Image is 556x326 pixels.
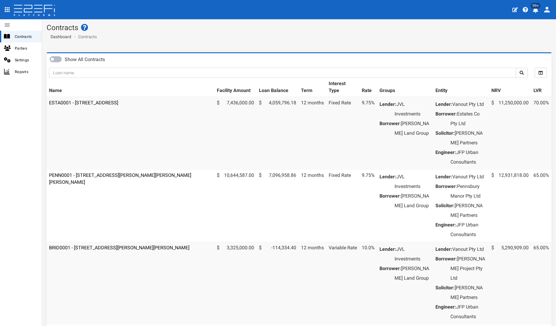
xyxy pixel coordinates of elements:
dt: Borrower: [435,109,457,119]
td: 65.00% [531,169,551,242]
dd: JFP Urban Consultants [450,302,487,321]
td: 9.75% [359,97,377,170]
dt: Solicitor: [435,201,455,211]
dd: JVL Investments [395,244,431,264]
dt: Lender: [379,100,396,109]
th: NRV [489,78,531,97]
a: BRID0001 - [STREET_ADDRESS][PERSON_NAME][PERSON_NAME] [49,245,189,251]
td: 7,096,958.86 [256,169,299,242]
span: Reports [15,68,37,75]
td: 4,059,796.18 [256,97,299,170]
dt: Solicitor: [435,128,455,138]
td: 10,644,587.00 [214,169,256,242]
dt: Lender: [379,244,396,254]
dd: [PERSON_NAME] Project Pty Ltd [450,254,487,283]
th: Name [47,78,214,97]
dt: Lender: [435,100,452,109]
dd: Vanout Pty Ltd [450,244,487,254]
li: Contracts [72,34,97,40]
dd: [PERSON_NAME] Land Group [395,191,431,211]
td: 10.0% [359,242,377,324]
dd: JFP Urban Consultants [450,220,487,239]
span: Contracts [15,33,37,40]
td: 12 months [299,169,326,242]
label: Show All Contracts [65,56,105,63]
span: Parties [15,45,37,52]
dt: Solicitor: [435,283,455,293]
td: 70.00% [531,97,551,170]
dd: Vanout Pty Ltd [450,100,487,109]
td: 3,325,000.00 [214,242,256,324]
dd: [PERSON_NAME] Land Group [395,119,431,138]
h1: Contracts [47,24,551,32]
td: Variable Rate [326,242,359,324]
dd: JVL Investments [395,172,431,191]
dt: Borrower: [379,191,401,201]
th: Facility Amount [214,78,256,97]
td: 5,290,909.00 [489,242,531,324]
a: Dashboard [48,34,71,40]
dd: JVL Investments [395,100,431,119]
dd: Vanout Pty Ltd [450,172,487,182]
td: 11,250,000.00 [489,97,531,170]
span: Settings [15,57,37,63]
a: ESTA0001 - [STREET_ADDRESS] [49,100,118,106]
dd: Estates Co Pty Ltd [450,109,487,128]
td: Fixed Rate [326,169,359,242]
td: -114,334.40 [256,242,299,324]
dt: Engineer: [435,302,456,312]
td: 9.75% [359,169,377,242]
dt: Lender: [379,172,396,182]
dt: Engineer: [435,220,456,230]
th: Loan Balance [256,78,299,97]
input: Loan name [49,68,516,78]
td: Fixed Rate [326,97,359,170]
span: Dashboard [48,34,71,39]
td: 12 months [299,242,326,324]
dd: Pennsbury Manor Pty Ltd [450,182,487,201]
th: Interest Type [326,78,359,97]
dt: Lender: [435,244,452,254]
dd: [PERSON_NAME] Land Group [395,264,431,283]
a: PENN0001 - [STREET_ADDRESS][PERSON_NAME][PERSON_NAME][PERSON_NAME] [49,172,191,185]
dd: [PERSON_NAME] Partners [450,128,487,148]
td: 7,436,000.00 [214,97,256,170]
dd: JFP Urban Consultants [450,148,487,167]
th: Rate [359,78,377,97]
dd: [PERSON_NAME] Partners [450,201,487,220]
th: Term [299,78,326,97]
td: 65.00% [531,242,551,324]
th: Entity [433,78,489,97]
dd: [PERSON_NAME] Partners [450,283,487,302]
th: LVR [531,78,551,97]
dt: Borrower: [379,264,401,273]
td: 12,931,818.00 [489,169,531,242]
th: Groups [377,78,433,97]
dt: Borrower: [435,182,457,191]
td: 12 months [299,97,326,170]
dt: Engineer: [435,148,456,157]
dt: Lender: [435,172,452,182]
dt: Borrower: [435,254,457,264]
dt: Borrower: [379,119,401,128]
